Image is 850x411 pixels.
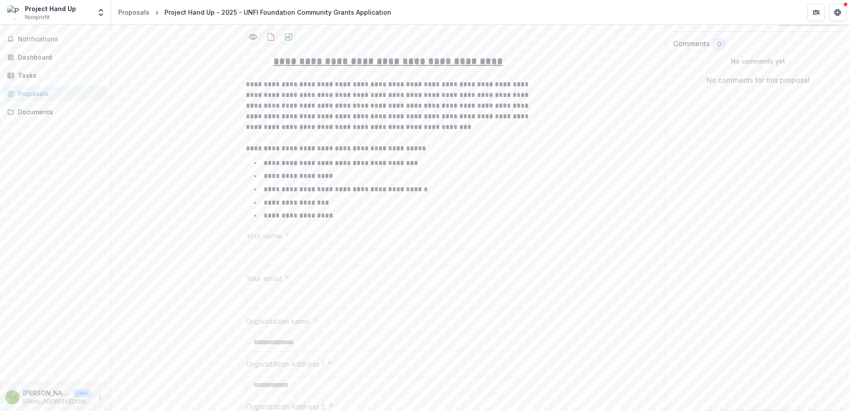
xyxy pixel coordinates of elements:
a: Proposals [4,86,107,101]
a: Tasks [4,68,107,83]
a: Documents [4,105,107,119]
a: Proposals [115,6,153,19]
button: Open entity switcher [95,4,107,21]
div: Coreen St. Jean <projecthandup0824@gmail.com> [9,394,16,400]
p: Organization name [246,316,309,326]
span: Nonprofit [25,13,50,21]
div: Project Hand Up - 2025 - UNFI Foundation Community Grants Application [164,8,391,17]
span: Notifications [18,36,104,43]
p: Your name [246,230,282,241]
div: Dashboard [18,52,100,62]
span: 0 [717,40,721,48]
div: Tasks [18,71,100,80]
div: Proposals [118,8,149,17]
div: Project Hand Up [25,4,76,13]
p: Organization Address 1 [246,359,324,369]
button: More [95,392,105,403]
p: [EMAIL_ADDRESS][DOMAIN_NAME] [23,398,91,406]
p: No comments for this proposal [706,75,810,85]
p: No comments yet [673,56,843,66]
img: Project Hand Up [7,5,21,20]
button: download-proposal [264,30,278,44]
button: Partners [807,4,825,21]
h2: Comments [673,40,710,48]
div: Documents [18,107,100,117]
p: Your email [246,273,281,284]
button: Get Help [829,4,846,21]
button: Notifications [4,32,107,46]
button: download-proposal [281,30,296,44]
a: Dashboard [4,50,107,64]
p: [PERSON_NAME] St. [PERSON_NAME] <[EMAIL_ADDRESS][DOMAIN_NAME]> [23,388,69,398]
p: User [73,389,91,397]
div: Proposals [18,89,100,98]
button: Preview b5d04771-e884-4756-b64b-f587b7afc488-0.pdf [246,30,260,44]
nav: breadcrumb [115,6,395,19]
